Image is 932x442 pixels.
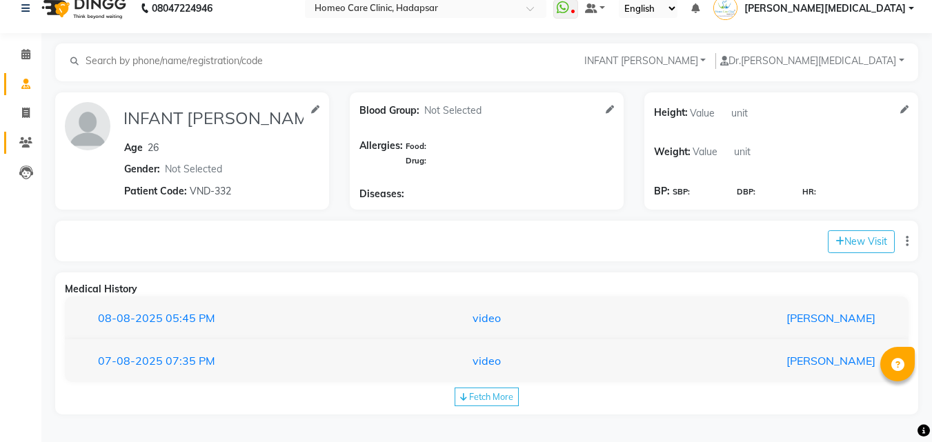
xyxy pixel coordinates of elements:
[65,282,909,297] div: Medical History
[732,141,773,163] input: unit
[619,352,886,369] div: [PERSON_NAME]
[121,102,306,134] input: Name
[354,352,620,369] div: video
[124,184,188,199] span: Patient Code:
[737,186,755,198] span: DBP:
[720,54,741,67] span: Dr.
[580,53,711,69] button: INFANT [PERSON_NAME]
[688,102,729,123] input: Value
[619,310,886,326] div: [PERSON_NAME]
[98,354,163,368] span: 07-08-2025
[406,141,426,151] span: Food:
[654,184,670,199] span: BP:
[654,102,688,123] span: Height:
[354,310,620,326] div: video
[828,230,895,253] button: New Visit
[188,180,306,201] input: Patient Code
[79,305,895,331] button: 08-08-202505:45 PMvideo[PERSON_NAME]
[124,162,160,177] span: Gender:
[469,391,513,402] span: Fetch More
[744,1,906,16] span: [PERSON_NAME][MEDICAL_DATA]
[166,354,215,368] span: 07:35 PM
[166,311,215,325] span: 05:45 PM
[802,186,816,198] span: HR:
[673,186,690,198] span: SBP:
[84,53,274,69] input: Search by phone/name/registration/code
[79,348,895,374] button: 07-08-202507:35 PMvideo[PERSON_NAME]
[359,139,403,168] span: Allergies:
[98,311,163,325] span: 08-08-2025
[691,141,732,163] input: Value
[729,102,771,123] input: unit
[715,53,909,69] button: Dr.[PERSON_NAME][MEDICAL_DATA]
[406,156,426,165] span: Drug:
[359,187,404,201] span: Diseases:
[654,141,691,163] span: Weight:
[124,141,143,154] span: Age
[359,103,419,118] span: Blood Group:
[65,102,110,150] img: profile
